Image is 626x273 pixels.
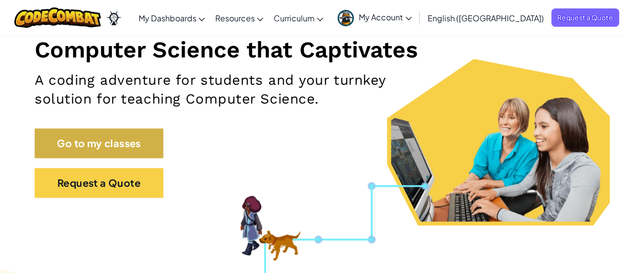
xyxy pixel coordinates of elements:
[268,4,328,31] a: Curriculum
[14,7,101,28] img: CodeCombat logo
[333,2,417,33] a: My Account
[210,4,268,31] a: Resources
[359,12,412,22] span: My Account
[35,36,591,63] h1: Computer Science that Captivates
[133,4,210,31] a: My Dashboards
[35,168,163,198] a: Request a Quote
[423,4,549,31] a: English ([GEOGRAPHIC_DATA])
[35,128,163,158] a: Go to my classes
[337,10,354,26] img: avatar
[35,71,408,109] h2: A coding adventure for students and your turnkey solution for teaching Computer Science.
[215,13,254,23] span: Resources
[138,13,196,23] span: My Dashboards
[273,13,314,23] span: Curriculum
[551,8,619,27] a: Request a Quote
[428,13,544,23] span: English ([GEOGRAPHIC_DATA])
[106,10,122,25] img: Ozaria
